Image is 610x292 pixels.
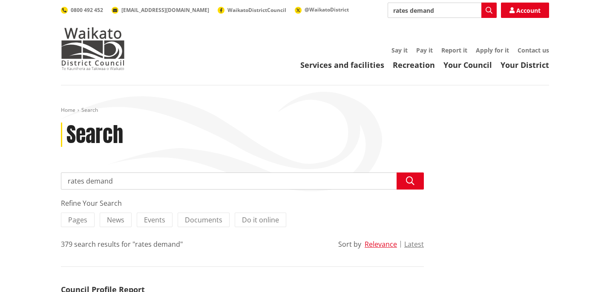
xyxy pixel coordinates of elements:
[68,215,87,225] span: Pages
[61,107,549,114] nav: breadcrumb
[242,215,279,225] span: Do it online
[61,172,424,190] input: Search input
[393,60,435,70] a: Recreation
[416,46,433,54] a: Pay it
[61,106,75,114] a: Home
[61,27,125,70] img: Waikato District Council - Te Kaunihera aa Takiwaa o Waikato
[476,46,509,54] a: Apply for it
[61,6,103,14] a: 0800 492 452
[66,123,123,147] h1: Search
[81,106,98,114] span: Search
[388,3,497,18] input: Search input
[185,215,222,225] span: Documents
[144,215,165,225] span: Events
[338,239,361,249] div: Sort by
[305,6,349,13] span: @WaikatoDistrict
[300,60,384,70] a: Services and facilities
[107,215,124,225] span: News
[112,6,209,14] a: [EMAIL_ADDRESS][DOMAIN_NAME]
[218,6,286,14] a: WaikatoDistrictCouncil
[61,239,183,249] div: 379 search results for "rates demand"
[391,46,408,54] a: Say it
[404,240,424,248] button: Latest
[441,46,467,54] a: Report it
[295,6,349,13] a: @WaikatoDistrict
[443,60,492,70] a: Your Council
[501,3,549,18] a: Account
[518,46,549,54] a: Contact us
[227,6,286,14] span: WaikatoDistrictCouncil
[121,6,209,14] span: [EMAIL_ADDRESS][DOMAIN_NAME]
[71,6,103,14] span: 0800 492 452
[61,198,424,208] div: Refine Your Search
[501,60,549,70] a: Your District
[365,240,397,248] button: Relevance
